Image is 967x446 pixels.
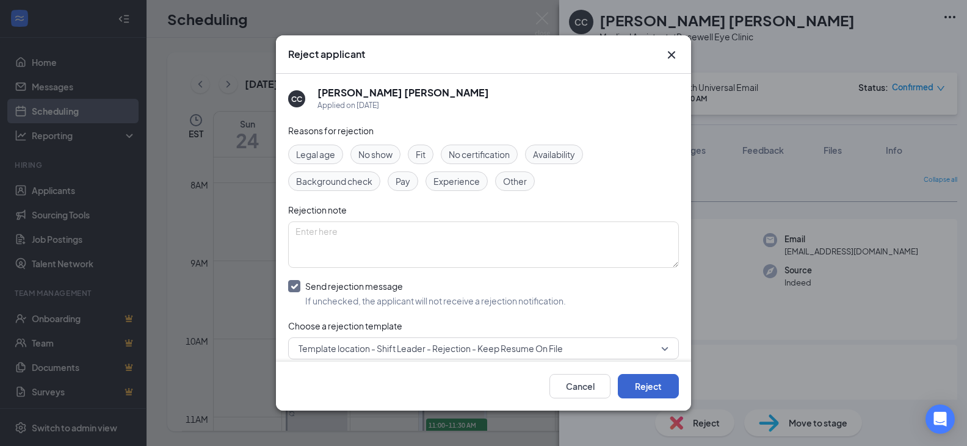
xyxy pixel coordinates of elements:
button: Reject [618,374,679,398]
span: Background check [296,174,372,188]
span: Experience [433,174,480,188]
svg: Cross [664,48,679,62]
button: Close [664,48,679,62]
div: CC [291,94,302,104]
span: No show [358,148,393,161]
div: Open Intercom Messenger [925,405,955,434]
span: Template location - Shift Leader - Rejection - Keep Resume On File [299,339,563,358]
span: Choose a rejection template [288,320,402,331]
span: Availability [533,148,575,161]
span: Legal age [296,148,335,161]
span: Pay [396,174,410,188]
h3: Reject applicant [288,48,365,61]
span: Rejection note [288,204,347,215]
h5: [PERSON_NAME] [PERSON_NAME] [317,86,489,99]
span: Reasons for rejection [288,125,374,136]
span: No certification [449,148,510,161]
span: Other [503,174,527,188]
span: Fit [416,148,426,161]
div: Applied on [DATE] [317,99,489,112]
button: Cancel [549,374,610,398]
